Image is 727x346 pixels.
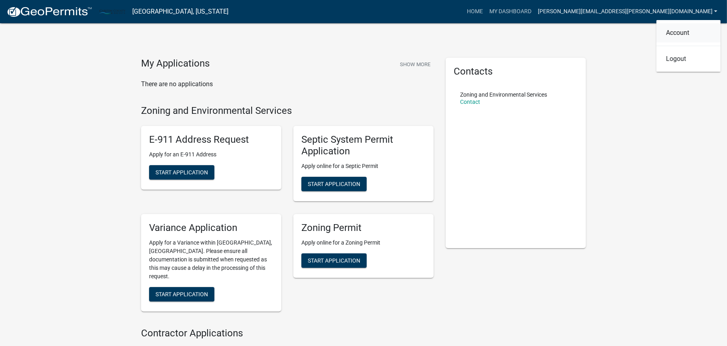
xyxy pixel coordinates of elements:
p: Zoning and Environmental Services [460,92,547,97]
a: Logout [656,49,721,69]
a: [GEOGRAPHIC_DATA], [US_STATE] [132,5,228,18]
button: Show More [397,58,434,71]
p: Apply for an E-911 Address [149,150,273,159]
span: Start Application [308,180,360,187]
h5: Variance Application [149,222,273,234]
a: [PERSON_NAME][EMAIL_ADDRESS][PERSON_NAME][DOMAIN_NAME] [535,4,721,19]
span: Start Application [308,257,360,263]
h5: Contacts [454,66,578,77]
h5: Zoning Permit [301,222,426,234]
a: Account [656,23,721,42]
p: There are no applications [141,79,434,89]
button: Start Application [149,165,214,180]
span: Start Application [155,169,208,176]
h4: Contractor Applications [141,328,434,339]
h4: Zoning and Environmental Services [141,105,434,117]
img: Carlton County, Minnesota [99,6,126,17]
p: Apply online for a Zoning Permit [301,239,426,247]
button: Start Application [301,177,367,191]
p: Apply online for a Septic Permit [301,162,426,170]
span: Start Application [155,291,208,297]
a: My Dashboard [486,4,535,19]
button: Start Application [301,253,367,268]
h5: Septic System Permit Application [301,134,426,157]
p: Apply for a Variance within [GEOGRAPHIC_DATA], [GEOGRAPHIC_DATA]. Please ensure all documentation... [149,239,273,281]
div: [PERSON_NAME][EMAIL_ADDRESS][PERSON_NAME][DOMAIN_NAME] [656,20,721,72]
a: Home [464,4,486,19]
button: Start Application [149,287,214,301]
h5: E-911 Address Request [149,134,273,146]
h4: My Applications [141,58,210,70]
a: Contact [460,99,480,105]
